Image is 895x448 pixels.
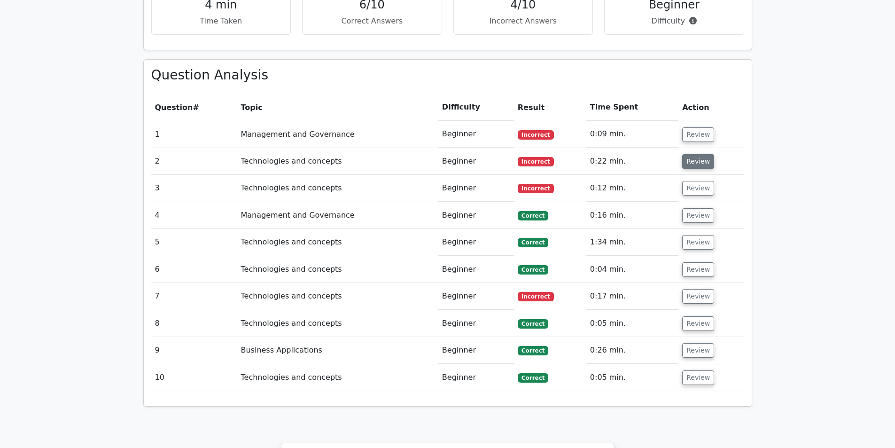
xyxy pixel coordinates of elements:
th: Action [678,94,744,121]
span: Question [155,103,193,112]
td: Beginner [438,229,514,256]
button: Review [682,154,714,169]
td: 5 [151,229,237,256]
td: 9 [151,337,237,364]
span: Incorrect [518,292,554,301]
button: Review [682,127,714,142]
td: 0:22 min. [586,148,678,175]
td: Technologies and concepts [237,175,438,202]
td: 6 [151,256,237,283]
span: Incorrect [518,157,554,166]
th: # [151,94,237,121]
p: Correct Answers [310,16,434,27]
p: Difficulty [612,16,736,27]
button: Review [682,316,714,331]
button: Review [682,235,714,250]
span: Correct [518,211,548,220]
span: Correct [518,319,548,329]
td: Management and Governance [237,202,438,229]
td: Beginner [438,121,514,148]
td: Management and Governance [237,121,438,148]
td: Beginner [438,148,514,175]
td: 0:12 min. [586,175,678,202]
p: Incorrect Answers [461,16,585,27]
td: 0:17 min. [586,283,678,310]
td: 1:34 min. [586,229,678,256]
span: Incorrect [518,184,554,193]
th: Time Spent [586,94,678,121]
td: 3 [151,175,237,202]
button: Review [682,262,714,277]
span: Correct [518,238,548,247]
button: Review [682,181,714,196]
td: Technologies and concepts [237,256,438,283]
td: Beginner [438,337,514,364]
button: Review [682,343,714,358]
p: Time Taken [159,16,283,27]
td: 7 [151,283,237,310]
td: 2 [151,148,237,175]
td: 0:09 min. [586,121,678,148]
td: 10 [151,364,237,391]
span: Correct [518,265,548,275]
td: 0:05 min. [586,310,678,337]
th: Difficulty [438,94,514,121]
h3: Question Analysis [151,67,744,83]
td: Technologies and concepts [237,148,438,175]
button: Review [682,208,714,223]
td: 0:04 min. [586,256,678,283]
th: Result [514,94,586,121]
td: 0:16 min. [586,202,678,229]
td: Technologies and concepts [237,310,438,337]
td: Beginner [438,256,514,283]
td: 0:26 min. [586,337,678,364]
button: Review [682,289,714,304]
th: Topic [237,94,438,121]
td: 1 [151,121,237,148]
td: 4 [151,202,237,229]
span: Incorrect [518,130,554,140]
td: Beginner [438,364,514,391]
td: Technologies and concepts [237,283,438,310]
td: Beginner [438,202,514,229]
td: 8 [151,310,237,337]
span: Correct [518,346,548,355]
td: 0:05 min. [586,364,678,391]
td: Beginner [438,310,514,337]
td: Beginner [438,283,514,310]
td: Technologies and concepts [237,364,438,391]
td: Business Applications [237,337,438,364]
button: Review [682,370,714,385]
td: Beginner [438,175,514,202]
span: Correct [518,373,548,383]
td: Technologies and concepts [237,229,438,256]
